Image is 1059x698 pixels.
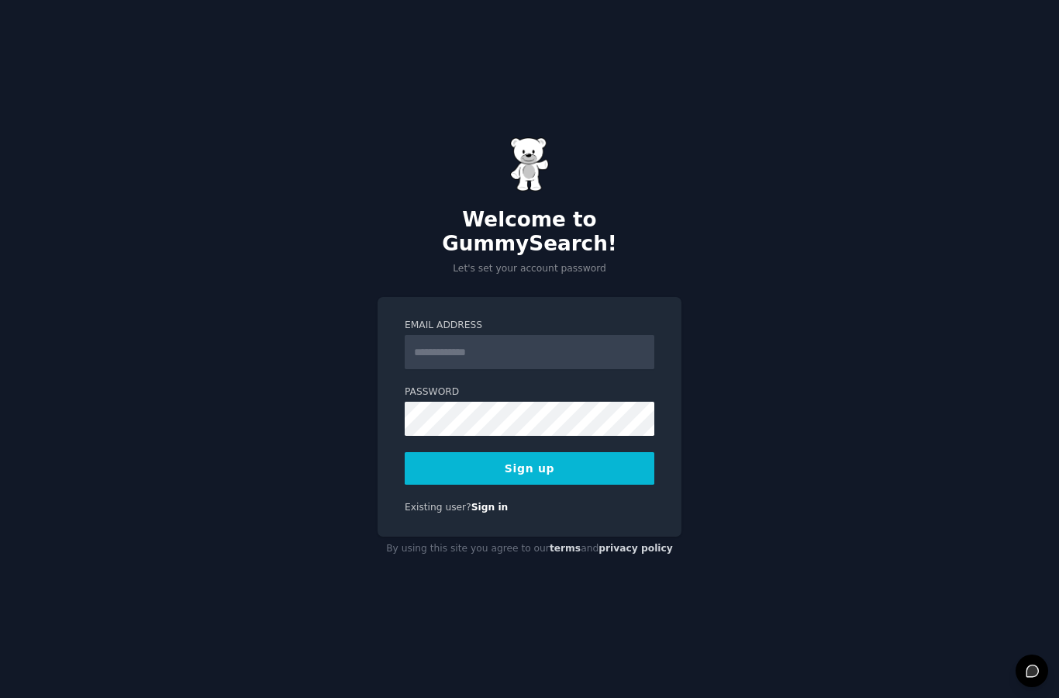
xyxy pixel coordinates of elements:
a: terms [550,543,581,554]
span: Existing user? [405,502,471,513]
a: Sign in [471,502,509,513]
label: Password [405,385,654,399]
button: Sign up [405,452,654,485]
div: By using this site you agree to our and [378,537,681,562]
img: Gummy Bear [510,137,549,192]
h2: Welcome to GummySearch! [378,208,681,257]
label: Email Address [405,319,654,333]
p: Let's set your account password [378,262,681,276]
a: privacy policy [598,543,673,554]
